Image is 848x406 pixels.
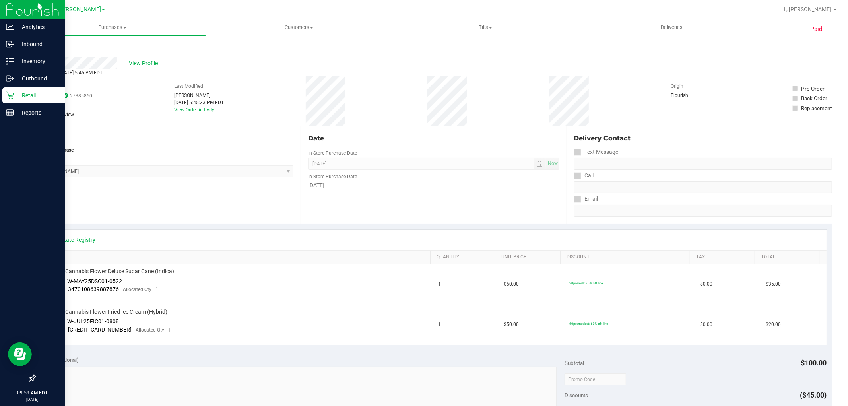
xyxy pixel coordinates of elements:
span: [PERSON_NAME] [57,6,101,13]
span: [CREDIT_CARD_NUMBER] [68,326,132,333]
div: Delivery Contact [574,134,832,143]
p: Inventory [14,56,62,66]
div: [PERSON_NAME] [174,92,224,99]
a: View Order Activity [174,107,214,113]
div: Date [308,134,559,143]
label: Call [574,170,594,181]
input: Format: (999) 999-9999 [574,181,832,193]
span: $20.00 [766,321,781,328]
label: In-Store Purchase Date [308,150,357,157]
a: Purchases [19,19,206,36]
span: Hi, [PERSON_NAME]! [781,6,833,12]
a: Customers [206,19,392,36]
span: W-JUL25FIC01-0808 [68,318,119,324]
span: 3470108639887876 [68,286,119,292]
span: FT 3.5g Cannabis Flower Deluxe Sugar Cane (Indica) [46,268,175,275]
p: 09:59 AM EDT [4,389,62,396]
a: Tax [696,254,752,260]
input: Format: (999) 999-9999 [574,158,832,170]
a: Tills [392,19,578,36]
inline-svg: Retail [6,91,14,99]
a: Unit Price [502,254,557,260]
input: Promo Code [565,373,626,385]
span: Allocated Qty [123,287,152,292]
span: $0.00 [700,321,712,328]
div: Replacement [801,104,832,112]
a: View State Registry [48,236,96,244]
span: Purchases [19,24,206,31]
span: 1 [156,286,159,292]
label: Origin [671,83,683,90]
span: 27385860 [70,92,92,99]
span: FT 3.5g Cannabis Flower Fried Ice Cream (Hybrid) [46,308,168,316]
span: $50.00 [504,321,519,328]
span: Paid [810,25,823,34]
span: $100.00 [801,359,827,367]
span: 1 [439,321,441,328]
p: Outbound [14,74,62,83]
p: Inbound [14,39,62,49]
a: SKU [47,254,427,260]
p: Analytics [14,22,62,32]
a: Discount [567,254,687,260]
p: Reports [14,108,62,117]
span: W-MAY25DSC01-0522 [68,278,122,284]
span: 1 [439,280,441,288]
div: Location [35,134,293,143]
label: In-Store Purchase Date [308,173,357,180]
p: Retail [14,91,62,100]
inline-svg: Inventory [6,57,14,65]
span: 1 [169,326,172,333]
span: In Sync [62,92,68,99]
span: $50.00 [504,280,519,288]
div: Pre-Order [801,85,825,93]
span: $0.00 [700,280,712,288]
div: Flourish [671,92,710,99]
p: [DATE] [4,396,62,402]
span: 60premselect: 60% off line [569,322,608,326]
span: Deliveries [650,24,693,31]
a: Quantity [437,254,492,260]
span: Customers [206,24,392,31]
a: Deliveries [578,19,765,36]
label: Email [574,193,598,205]
a: Total [761,254,817,260]
div: [DATE] 5:45:33 PM EDT [174,99,224,106]
inline-svg: Outbound [6,74,14,82]
div: Back Order [801,94,828,102]
span: ($45.00) [800,391,827,399]
label: Last Modified [174,83,203,90]
iframe: Resource center [8,342,32,366]
span: View Profile [129,59,161,68]
span: $35.00 [766,280,781,288]
inline-svg: Reports [6,109,14,117]
span: Subtotal [565,360,584,366]
label: Text Message [574,146,619,158]
inline-svg: Inbound [6,40,14,48]
span: Discounts [565,388,588,402]
span: Completed [DATE] 5:45 PM EDT [35,70,103,76]
span: Tills [392,24,578,31]
inline-svg: Analytics [6,23,14,31]
div: [DATE] [308,181,559,190]
span: Allocated Qty [136,327,165,333]
span: 30premall: 30% off line [569,281,603,285]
